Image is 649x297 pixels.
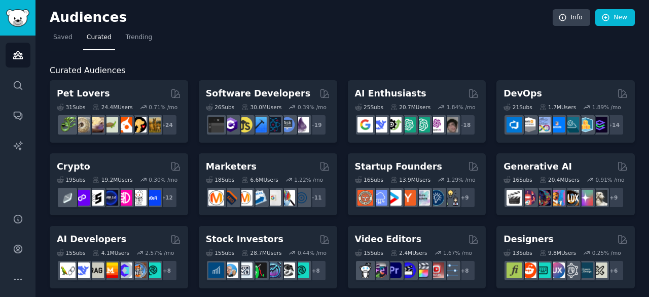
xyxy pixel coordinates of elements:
[206,249,234,256] div: 15 Sub s
[443,117,458,133] img: ArtificalIntelligence
[117,262,132,278] img: OpenSourceAI
[74,190,90,206] img: 0xPolygon
[50,64,125,77] span: Curated Audiences
[102,262,118,278] img: MistralAI
[503,249,532,256] div: 13 Sub s
[88,117,104,133] img: leopardgeckos
[223,190,238,206] img: bigseo
[454,260,476,281] div: + 8
[53,33,73,42] span: Saved
[92,104,132,111] div: 24.4M Users
[146,249,174,256] div: 2.57 % /mo
[206,233,283,246] h2: Stock Investors
[156,260,177,281] div: + 8
[355,233,422,246] h2: Video Editors
[131,117,147,133] img: PetAdvice
[428,262,444,278] img: Youtubevideo
[578,262,593,278] img: learndesign
[386,117,402,133] img: AItoolsCatalog
[122,29,156,50] a: Trending
[503,160,572,173] h2: Generative AI
[294,190,309,206] img: OnlineMarketing
[265,262,281,278] img: StocksAndTrading
[206,104,234,111] div: 26 Sub s
[206,87,310,100] h2: Software Developers
[305,187,327,208] div: + 11
[57,249,85,256] div: 15 Sub s
[549,117,565,133] img: DevOpsLinks
[357,190,373,206] img: EntrepreneurRideAlong
[592,104,621,111] div: 1.89 % /mo
[149,104,177,111] div: 0.71 % /mo
[428,190,444,206] img: Entrepreneurship
[603,187,624,208] div: + 9
[265,190,281,206] img: googleads
[251,117,267,133] img: iOSProgramming
[145,190,161,206] img: defi_
[117,190,132,206] img: defiblockchain
[92,249,129,256] div: 4.1M Users
[208,190,224,206] img: content_marketing
[279,117,295,133] img: AskComputerScience
[563,117,579,133] img: platformengineering
[60,190,76,206] img: ethfinance
[454,187,476,208] div: + 9
[592,262,607,278] img: UX_Design
[156,187,177,208] div: + 12
[279,262,295,278] img: swingtrading
[102,117,118,133] img: turtle
[372,117,387,133] img: DeepSeek
[400,117,416,133] img: chatgpt_promptDesign
[553,9,590,26] a: Info
[74,117,90,133] img: ballpython
[145,262,161,278] img: AIDevelopersSociety
[355,104,383,111] div: 25 Sub s
[60,262,76,278] img: LangChain
[539,249,576,256] div: 9.8M Users
[355,160,442,173] h2: Startup Founders
[241,104,281,111] div: 30.0M Users
[595,176,624,183] div: 0.91 % /mo
[102,190,118,206] img: web3
[57,87,110,100] h2: Pet Lovers
[57,233,126,246] h2: AI Developers
[237,190,253,206] img: AskMarketing
[503,104,532,111] div: 21 Sub s
[57,176,85,183] div: 19 Sub s
[390,104,430,111] div: 20.7M Users
[145,117,161,133] img: dogbreed
[57,160,90,173] h2: Crypto
[549,190,565,206] img: sdforall
[305,114,327,136] div: + 19
[83,29,115,50] a: Curated
[57,104,85,111] div: 31 Sub s
[87,33,112,42] span: Curated
[503,176,532,183] div: 16 Sub s
[206,160,257,173] h2: Marketers
[279,190,295,206] img: MarketingResearch
[578,117,593,133] img: aws_cdk
[428,117,444,133] img: OpenAIDev
[447,176,476,183] div: 1.29 % /mo
[88,190,104,206] img: ethstaker
[241,249,281,256] div: 28.7M Users
[592,117,607,133] img: PlatformEngineers
[549,262,565,278] img: UXDesign
[521,262,536,278] img: logodesign
[223,262,238,278] img: ValueInvesting
[386,262,402,278] img: premiere
[241,176,278,183] div: 6.6M Users
[535,117,551,133] img: Docker_DevOps
[563,262,579,278] img: userexperience
[372,190,387,206] img: SaaS
[592,249,621,256] div: 0.25 % /mo
[294,176,323,183] div: 1.22 % /mo
[355,87,426,100] h2: AI Enthusiasts
[117,117,132,133] img: cockatiel
[131,190,147,206] img: CryptoNews
[208,117,224,133] img: software
[50,10,553,26] h2: Audiences
[372,262,387,278] img: editors
[535,262,551,278] img: UI_Design
[503,233,554,246] h2: Designers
